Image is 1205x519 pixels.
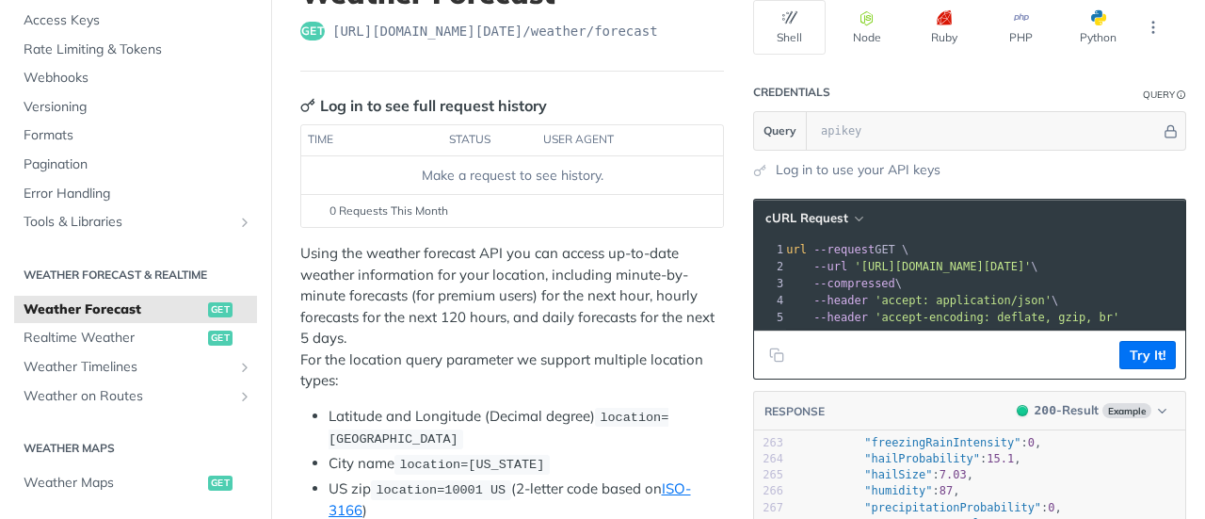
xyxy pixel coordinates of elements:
[442,125,537,155] th: status
[759,209,869,228] button: cURL Request
[24,69,252,88] span: Webhooks
[329,453,724,475] li: City name
[1139,13,1167,41] button: More Languages
[14,353,257,381] a: Weather TimelinesShow subpages for Weather Timelines
[300,22,325,41] span: get
[24,155,252,174] span: Pagination
[754,467,783,483] div: 265
[1119,341,1176,369] button: Try It!
[237,360,252,375] button: Show subpages for Weather Timelines
[754,275,786,292] div: 3
[763,402,826,421] button: RESPONSE
[864,484,932,497] span: "humidity"
[1035,401,1099,420] div: - Result
[1161,122,1181,140] button: Hide
[754,292,786,309] div: 4
[24,41,252,59] span: Rate Limiting & Tokens
[24,126,252,145] span: Formats
[875,311,1119,324] span: 'accept-encoding: deflate, gzip, br'
[332,22,658,41] span: https://api.tomorrow.io/v4/weather/forecast
[753,85,830,100] div: Credentials
[14,122,257,150] a: Formats
[1143,88,1175,102] div: Query
[301,125,442,155] th: time
[14,267,257,284] h2: Weather Forecast & realtime
[14,151,257,179] a: Pagination
[24,213,233,232] span: Tools & Libraries
[208,476,233,491] span: get
[813,311,868,324] span: --header
[796,452,1021,465] span: : ,
[987,452,1014,465] span: 15.1
[300,98,315,113] svg: Key
[24,358,233,377] span: Weather Timelines
[765,210,848,226] span: cURL Request
[14,324,257,352] a: Realtime Weatherget
[754,483,783,499] div: 266
[208,302,233,317] span: get
[754,112,807,150] button: Query
[399,458,544,472] span: location=[US_STATE]
[754,258,786,275] div: 2
[864,436,1020,449] span: "freezingRainIntensity"
[24,474,203,493] span: Weather Maps
[864,501,1041,514] span: "precipitationProbability"
[24,387,233,406] span: Weather on Routes
[763,122,796,139] span: Query
[796,501,1062,514] span: : ,
[376,483,506,497] span: location=10001 US
[300,243,724,392] p: Using the weather forecast API you can access up-to-date weather information for your location, i...
[854,260,1031,273] span: '[URL][DOMAIN_NAME][DATE]'
[763,341,790,369] button: Copy to clipboard
[24,300,203,319] span: Weather Forecast
[300,94,547,117] div: Log in to see full request history
[754,435,783,451] div: 263
[1035,403,1056,417] span: 200
[329,406,724,450] li: Latitude and Longitude (Decimal degree)
[811,112,1161,150] input: apikey
[864,468,932,481] span: "hailSize"
[1007,401,1176,420] button: 200200-ResultExample
[329,203,448,219] span: 0 Requests This Month
[940,484,953,497] span: 87
[24,98,252,117] span: Versioning
[14,7,257,35] a: Access Keys
[309,166,715,186] div: Make a request to see history.
[940,468,967,481] span: 7.03
[208,331,233,346] span: get
[779,277,902,290] span: \
[754,500,783,516] div: 267
[779,243,807,256] span: curl
[1177,90,1186,100] i: Information
[24,185,252,203] span: Error Handling
[796,468,973,481] span: : ,
[779,243,908,256] span: GET \
[14,180,257,208] a: Error Handling
[875,294,1052,307] span: 'accept: application/json'
[537,125,685,155] th: user agent
[754,241,786,258] div: 1
[796,484,960,497] span: : ,
[813,277,895,290] span: --compressed
[14,296,257,324] a: Weather Forecastget
[14,469,257,497] a: Weather Mapsget
[1048,501,1054,514] span: 0
[14,93,257,122] a: Versioning
[1102,403,1151,418] span: Example
[14,208,257,236] a: Tools & LibrariesShow subpages for Tools & Libraries
[864,452,980,465] span: "hailProbability"
[14,64,257,92] a: Webhooks
[14,440,257,457] h2: Weather Maps
[813,294,868,307] span: --header
[14,382,257,411] a: Weather on RoutesShow subpages for Weather on Routes
[754,309,786,326] div: 5
[776,160,940,180] a: Log in to use your API keys
[813,260,847,273] span: --url
[237,215,252,230] button: Show subpages for Tools & Libraries
[796,436,1041,449] span: : ,
[1028,436,1035,449] span: 0
[1017,405,1028,416] span: 200
[24,11,252,30] span: Access Keys
[24,329,203,348] span: Realtime Weather
[779,260,1038,273] span: \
